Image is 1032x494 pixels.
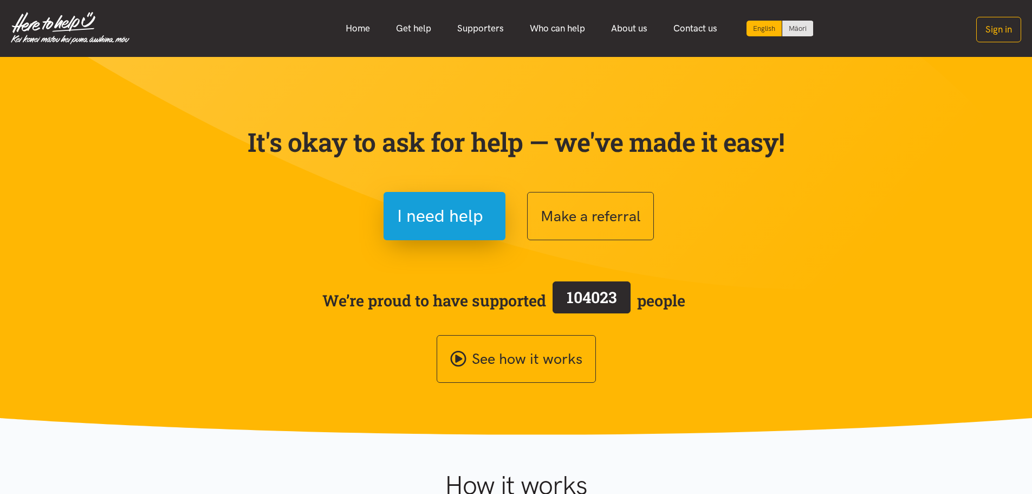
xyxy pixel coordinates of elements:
button: Sign in [976,17,1021,42]
span: I need help [397,202,483,230]
span: We’re proud to have supported people [322,279,685,322]
a: Get help [383,17,444,40]
a: 104023 [546,279,637,322]
a: Who can help [517,17,598,40]
div: Current language [747,21,782,36]
button: Make a referral [527,192,654,240]
img: Home [11,12,129,44]
a: Home [333,17,383,40]
div: Language toggle [747,21,814,36]
a: Supporters [444,17,517,40]
a: Contact us [660,17,730,40]
p: It's okay to ask for help — we've made it easy! [245,126,787,158]
span: 104023 [567,287,617,307]
a: About us [598,17,660,40]
a: Switch to Te Reo Māori [782,21,813,36]
a: See how it works [437,335,596,383]
button: I need help [384,192,505,240]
